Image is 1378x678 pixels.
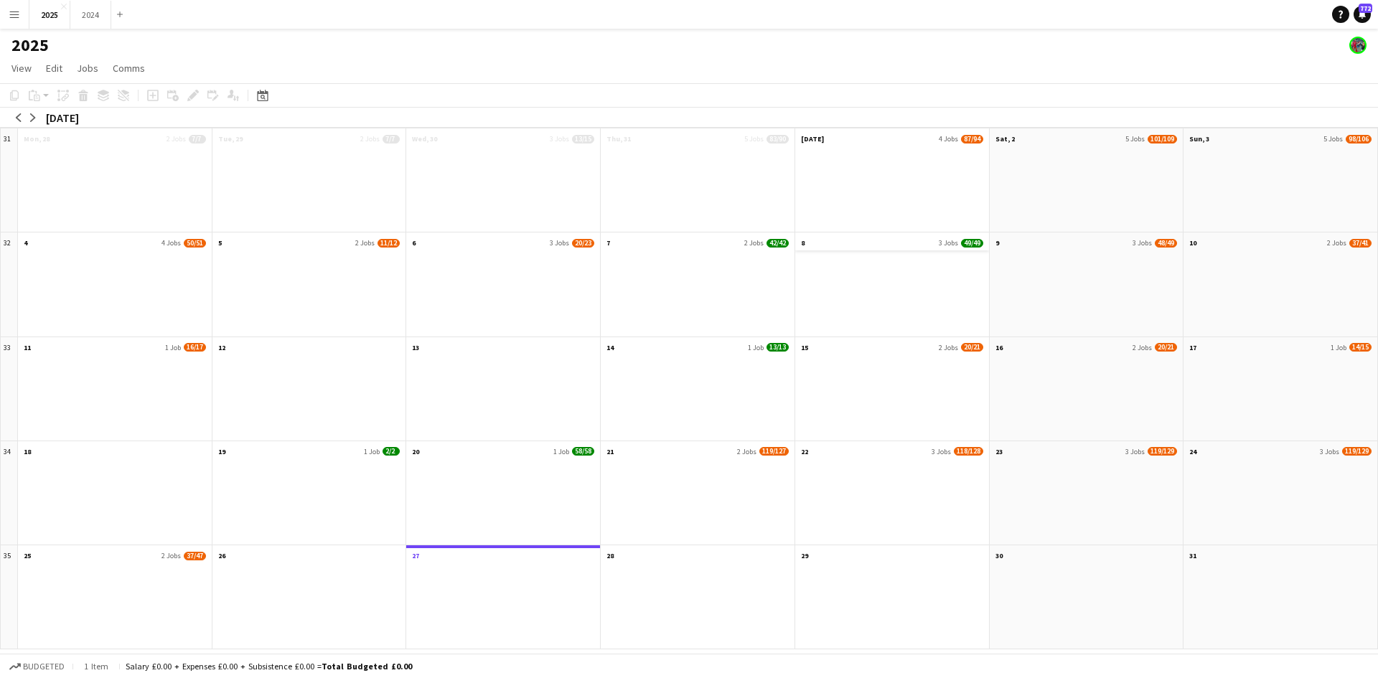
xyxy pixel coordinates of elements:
[218,134,243,143] span: Tue, 29
[189,135,206,143] span: 7/7
[744,134,764,143] span: 5 Jobs
[995,343,1003,352] span: 16
[161,551,181,560] span: 2 Jobs
[572,135,594,143] span: 13/15
[767,343,789,352] span: 13/13
[1125,134,1145,143] span: 5 Jobs
[6,59,37,77] a: View
[961,239,983,248] span: 49/49
[1346,135,1372,143] span: 98/106
[412,447,419,456] span: 20
[1349,37,1367,54] app-user-avatar: Lucia Aguirre de Potter
[606,343,614,352] span: 14
[801,551,808,560] span: 29
[184,343,206,352] span: 16/17
[1323,134,1343,143] span: 5 Jobs
[995,134,1015,143] span: Sat, 2
[1189,134,1209,143] span: Sun, 3
[961,343,983,352] span: 20/21
[606,551,614,560] span: 28
[7,659,67,674] button: Budgeted
[1,441,18,545] div: 34
[939,343,958,352] span: 2 Jobs
[961,135,983,143] span: 87/94
[184,552,206,560] span: 37/47
[218,343,225,352] span: 12
[932,447,951,456] span: 3 Jobs
[167,134,186,143] span: 2 Jobs
[939,134,958,143] span: 4 Jobs
[954,447,983,456] span: 118/128
[1331,343,1346,352] span: 1 Job
[24,551,31,560] span: 25
[218,551,225,560] span: 26
[1349,343,1372,352] span: 14/15
[218,447,225,456] span: 19
[767,135,789,143] span: 83/90
[412,551,419,560] span: 27
[378,239,400,248] span: 11/12
[1,545,18,649] div: 35
[1148,135,1177,143] span: 101/109
[107,59,151,77] a: Comms
[572,447,594,456] span: 58/58
[24,447,31,456] span: 18
[71,59,104,77] a: Jobs
[1189,343,1196,352] span: 17
[412,343,419,352] span: 13
[995,551,1003,560] span: 30
[1327,238,1346,248] span: 2 Jobs
[1359,4,1372,13] span: 772
[11,62,32,75] span: View
[572,239,594,248] span: 20/23
[113,62,145,75] span: Comms
[79,661,113,672] span: 1 item
[1125,447,1145,456] span: 3 Jobs
[165,343,181,352] span: 1 Job
[322,661,412,672] span: Total Budgeted £0.00
[218,238,222,248] span: 5
[24,238,27,248] span: 4
[606,238,610,248] span: 7
[1320,447,1339,456] span: 3 Jobs
[1189,447,1196,456] span: 24
[759,447,789,456] span: 119/127
[24,343,31,352] span: 11
[1,232,18,336] div: 32
[1342,447,1372,456] span: 119/129
[995,238,999,248] span: 9
[11,34,49,56] h1: 2025
[77,62,98,75] span: Jobs
[801,343,808,352] span: 15
[364,447,380,456] span: 1 Job
[737,447,756,456] span: 2 Jobs
[24,134,50,143] span: Mon, 28
[383,447,400,456] span: 2/2
[550,238,569,248] span: 3 Jobs
[995,447,1003,456] span: 23
[29,1,70,29] button: 2025
[801,134,824,143] span: [DATE]
[46,62,62,75] span: Edit
[1155,343,1177,352] span: 20/21
[46,110,79,125] div: [DATE]
[550,134,569,143] span: 3 Jobs
[1,128,18,232] div: 31
[161,238,181,248] span: 4 Jobs
[606,447,614,456] span: 21
[126,661,412,672] div: Salary £0.00 + Expenses £0.00 + Subsistence £0.00 =
[412,134,437,143] span: Wed, 30
[744,238,764,248] span: 2 Jobs
[40,59,68,77] a: Edit
[1354,6,1371,23] a: 772
[606,134,631,143] span: Thu, 31
[1155,239,1177,248] span: 48/49
[748,343,764,352] span: 1 Job
[1133,343,1152,352] span: 2 Jobs
[1189,551,1196,560] span: 31
[801,447,808,456] span: 22
[184,239,206,248] span: 50/51
[939,238,958,248] span: 3 Jobs
[1349,239,1372,248] span: 37/41
[360,134,380,143] span: 2 Jobs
